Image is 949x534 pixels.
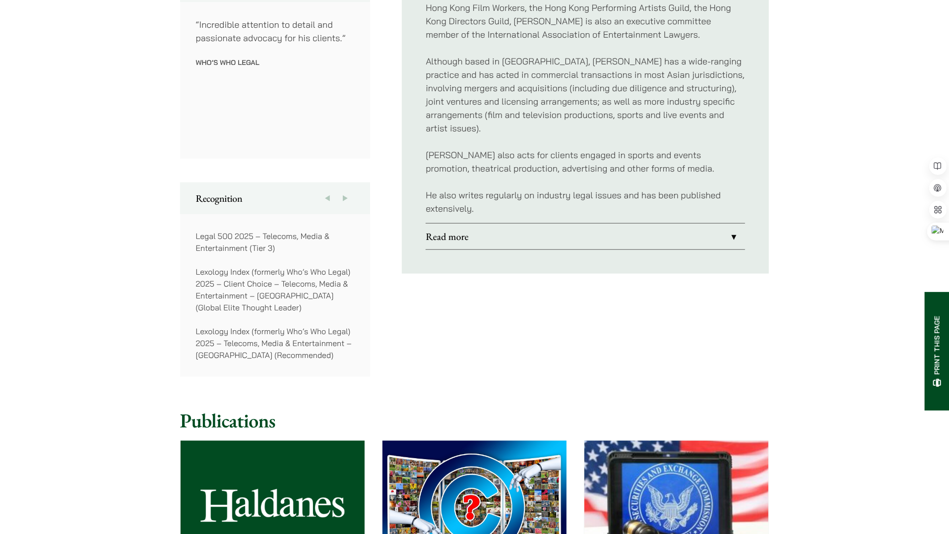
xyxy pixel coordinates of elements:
p: Who’s Who Legal [196,58,355,67]
button: Previous [318,182,336,214]
h2: Publications [180,409,769,432]
a: Read more [426,224,745,249]
p: “Incredible attention to detail and passionate advocacy for his clients.” [196,18,355,45]
p: [PERSON_NAME] also acts for clients engaged in sports and events promotion, theatrical production... [426,148,745,175]
p: Lexology Index (formerly Who’s Who Legal) 2025 – Telecoms, Media & Entertainment – [GEOGRAPHIC_DA... [196,325,355,361]
button: Next [336,182,354,214]
p: Lexology Index (formerly Who’s Who Legal) 2025 – Client Choice – Telecoms, Media & Entertainment ... [196,266,355,313]
p: He also writes regularly on industry legal issues and has been published extensively. [426,188,745,215]
p: Legal 500 2025 – Telecoms, Media & Entertainment (Tier 3) [196,230,355,254]
p: Although based in [GEOGRAPHIC_DATA], [PERSON_NAME] has a wide-ranging practice and has acted in c... [426,55,745,135]
h2: Recognition [196,192,355,204]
